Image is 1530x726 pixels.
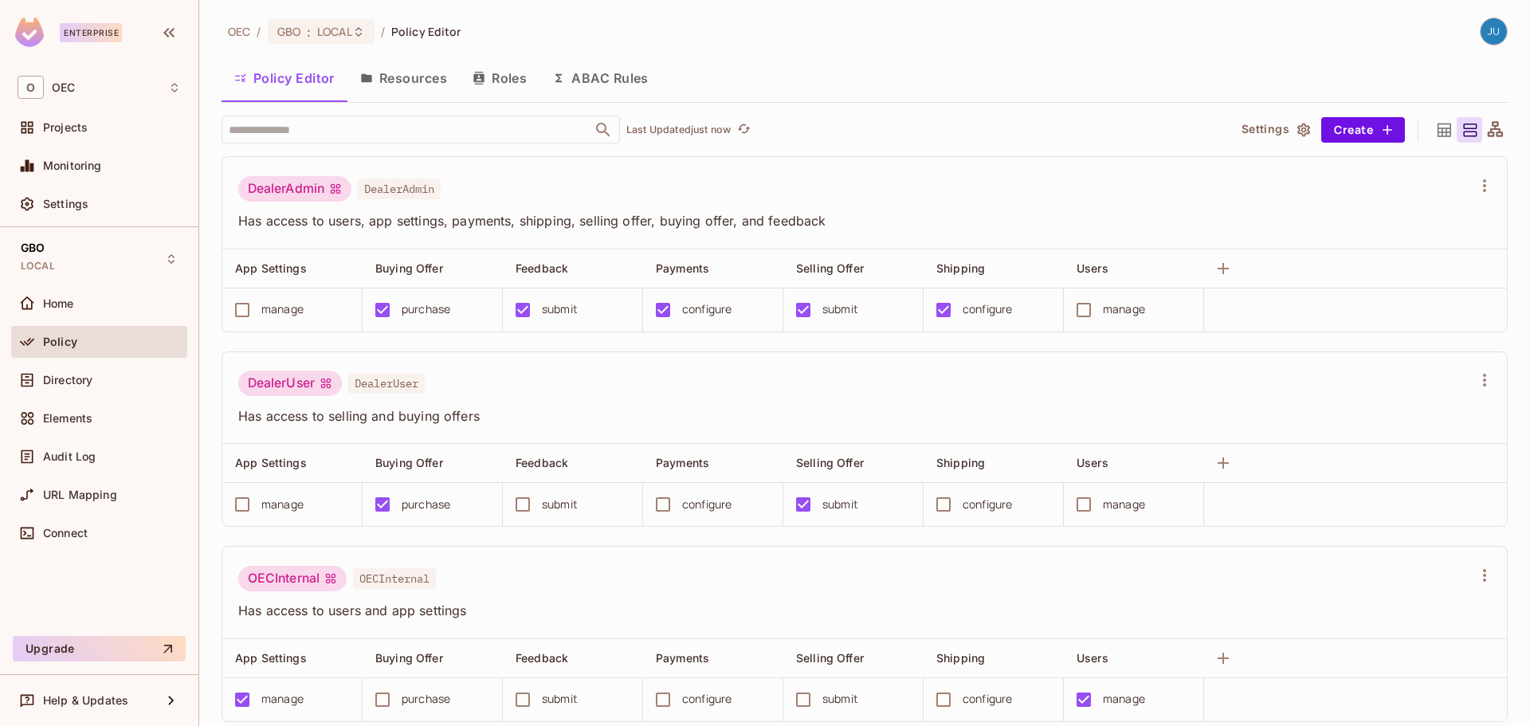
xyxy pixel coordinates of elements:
[516,651,568,665] span: Feedback
[1077,261,1108,275] span: Users
[381,24,385,39] li: /
[257,24,261,39] li: /
[796,261,864,275] span: Selling Offer
[43,297,74,310] span: Home
[21,241,45,254] span: GBO
[348,373,425,394] span: DealerUser
[43,489,117,501] span: URL Mapping
[796,456,864,469] span: Selling Offer
[542,496,578,513] div: submit
[18,76,44,99] span: O
[737,122,751,138] span: refresh
[516,456,568,469] span: Feedback
[1481,18,1507,45] img: justin.king@oeconnection.com
[682,300,732,318] div: configure
[261,300,304,318] div: manage
[1103,300,1145,318] div: manage
[1103,690,1145,708] div: manage
[238,602,1472,619] span: Has access to users and app settings
[1321,117,1405,143] button: Create
[391,24,461,39] span: Policy Editor
[936,456,985,469] span: Shipping
[539,58,661,98] button: ABAC Rules
[1077,651,1108,665] span: Users
[542,690,578,708] div: submit
[13,636,186,661] button: Upgrade
[822,690,858,708] div: submit
[656,456,709,469] span: Payments
[963,496,1012,513] div: configure
[60,23,122,42] div: Enterprise
[238,212,1472,230] span: Has access to users, app settings, payments, shipping, selling offer, buying offer, and feedback
[238,407,1472,425] span: Has access to selling and buying offers
[682,690,732,708] div: configure
[228,24,250,39] span: the active workspace
[936,261,985,275] span: Shipping
[822,496,858,513] div: submit
[734,120,753,139] button: refresh
[963,690,1012,708] div: configure
[306,26,312,38] span: :
[347,58,460,98] button: Resources
[43,694,128,707] span: Help & Updates
[43,412,92,425] span: Elements
[460,58,539,98] button: Roles
[222,58,347,98] button: Policy Editor
[375,651,443,665] span: Buying Offer
[43,121,88,134] span: Projects
[402,300,450,318] div: purchase
[235,651,307,665] span: App Settings
[43,198,88,210] span: Settings
[656,651,709,665] span: Payments
[375,456,443,469] span: Buying Offer
[1235,117,1315,143] button: Settings
[1103,496,1145,513] div: manage
[353,568,436,589] span: OECInternal
[261,496,304,513] div: manage
[542,300,578,318] div: submit
[15,18,44,47] img: SReyMgAAAABJRU5ErkJggg==
[592,119,614,141] button: Open
[358,179,441,199] span: DealerAdmin
[43,450,96,463] span: Audit Log
[52,81,75,94] span: Workspace: OEC
[822,300,858,318] div: submit
[238,566,347,591] div: OECInternal
[43,336,77,348] span: Policy
[238,371,342,396] div: DealerUser
[402,690,450,708] div: purchase
[43,159,102,172] span: Monitoring
[516,261,568,275] span: Feedback
[43,374,92,387] span: Directory
[963,300,1012,318] div: configure
[936,651,985,665] span: Shipping
[731,120,753,139] span: Click to refresh data
[238,176,351,202] div: DealerAdmin
[43,527,88,540] span: Connect
[796,651,864,665] span: Selling Offer
[656,261,709,275] span: Payments
[317,24,352,39] span: LOCAL
[235,261,307,275] span: App Settings
[235,456,307,469] span: App Settings
[375,261,443,275] span: Buying Offer
[682,496,732,513] div: configure
[277,24,300,39] span: GBO
[21,260,55,273] span: LOCAL
[626,124,731,136] p: Last Updated just now
[1077,456,1108,469] span: Users
[261,690,304,708] div: manage
[402,496,450,513] div: purchase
